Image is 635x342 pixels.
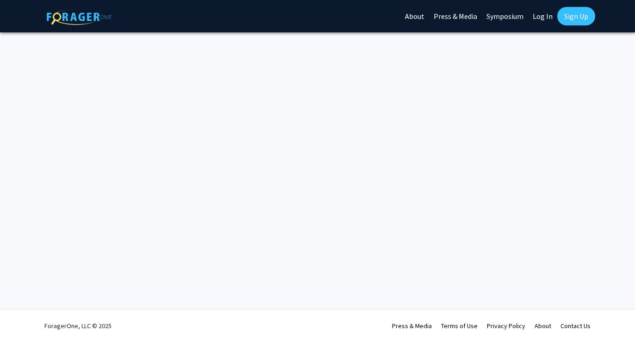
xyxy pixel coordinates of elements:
a: Press & Media [392,322,432,330]
a: About [535,322,551,330]
a: Sign Up [557,7,595,25]
a: Contact Us [560,322,591,330]
div: ForagerOne, LLC © 2025 [44,310,112,342]
a: Privacy Policy [487,322,525,330]
a: Terms of Use [441,322,478,330]
img: ForagerOne Logo [47,9,112,25]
